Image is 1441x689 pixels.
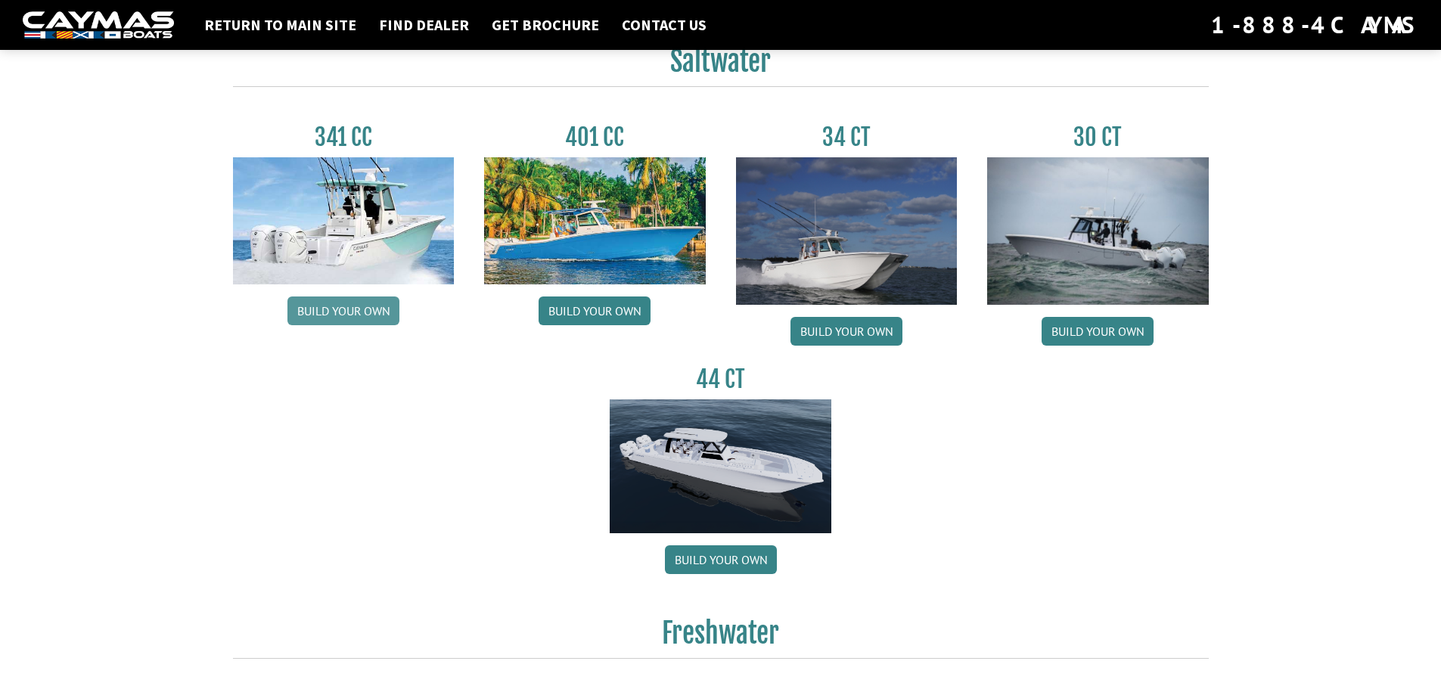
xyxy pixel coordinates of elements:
img: 401CC_thumb.pg.jpg [484,157,706,284]
a: Contact Us [614,15,714,35]
h2: Freshwater [233,616,1209,659]
h3: 34 CT [736,123,958,151]
img: white-logo-c9c8dbefe5ff5ceceb0f0178aa75bf4bb51f6bca0971e226c86eb53dfe498488.png [23,11,174,39]
img: 30_CT_photo_shoot_for_caymas_connect.jpg [987,157,1209,305]
h3: 44 CT [610,365,831,393]
div: 1-888-4CAYMAS [1211,8,1418,42]
img: 341CC-thumbjpg.jpg [233,157,455,284]
a: Find Dealer [371,15,477,35]
img: 44ct_background.png [610,399,831,534]
h3: 30 CT [987,123,1209,151]
a: Build your own [665,545,777,574]
a: Build your own [539,296,651,325]
h3: 401 CC [484,123,706,151]
a: Build your own [1042,317,1154,346]
a: Get Brochure [484,15,607,35]
img: Caymas_34_CT_pic_1.jpg [736,157,958,305]
a: Build your own [287,296,399,325]
a: Build your own [790,317,902,346]
a: Return to main site [197,15,364,35]
h2: Saltwater [233,45,1209,87]
h3: 341 CC [233,123,455,151]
